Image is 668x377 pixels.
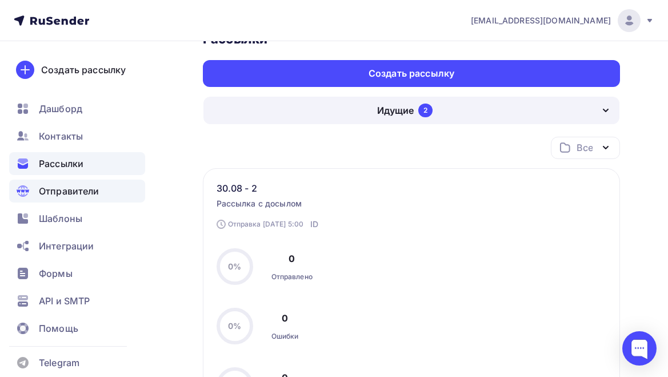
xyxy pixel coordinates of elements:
span: Контакты [39,129,83,143]
span: 0% [228,321,241,331]
div: Создать рассылку [41,63,126,77]
div: Отправлено [271,272,313,281]
div: Создать рассылку [369,67,454,80]
div: 0 [282,311,288,325]
a: Отправители [9,180,145,203]
a: Дашборд [9,97,145,120]
span: API и SMTP [39,294,90,308]
span: Рассылки [39,157,83,170]
span: Отправители [39,184,99,198]
span: Рассылка с досылом [217,198,302,209]
span: Помощь [39,322,78,335]
span: Интеграции [39,239,94,253]
span: 0% [228,261,241,271]
div: Ошибки [271,332,299,341]
a: Формы [9,262,145,285]
div: 2 [418,104,433,117]
button: Идущие 2 [203,96,620,125]
span: Шаблоны [39,212,82,225]
a: [EMAIL_ADDRESS][DOMAIN_NAME] [471,9,654,32]
button: Все [551,137,620,159]
div: Отправка [DATE] 5:00 [217,219,321,230]
span: 30.08 - 2 [217,181,275,195]
span: Формы [39,267,73,280]
a: Шаблоны [9,207,145,230]
div: Идущие [377,104,414,117]
a: Рассылки [9,152,145,175]
span: ID [310,219,318,230]
div: 0 [289,252,295,265]
span: Дашборд [39,102,82,116]
span: [EMAIL_ADDRESS][DOMAIN_NAME] [471,15,611,26]
a: Контакты [9,125,145,148]
span: Telegram [39,356,79,370]
div: Все [577,141,593,154]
